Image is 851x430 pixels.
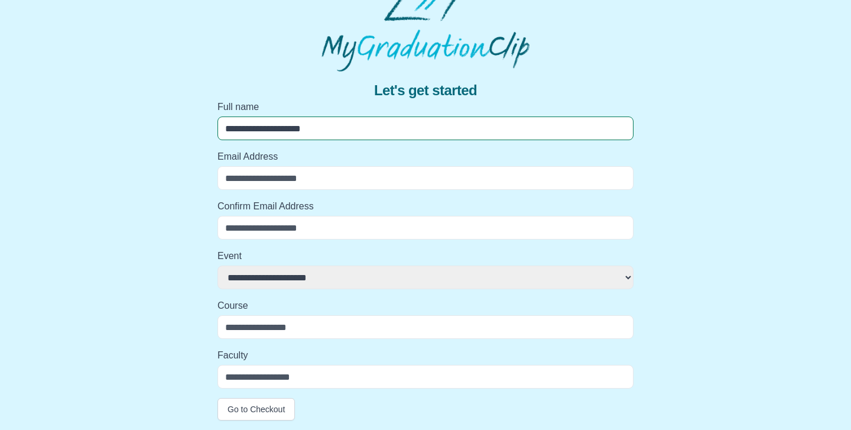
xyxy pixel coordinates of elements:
span: Let's get started [374,81,477,100]
label: Full name [217,100,634,114]
label: Course [217,299,634,313]
label: Faculty [217,348,634,363]
button: Go to Checkout [217,398,295,421]
label: Event [217,249,634,263]
label: Confirm Email Address [217,199,634,214]
label: Email Address [217,150,634,164]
